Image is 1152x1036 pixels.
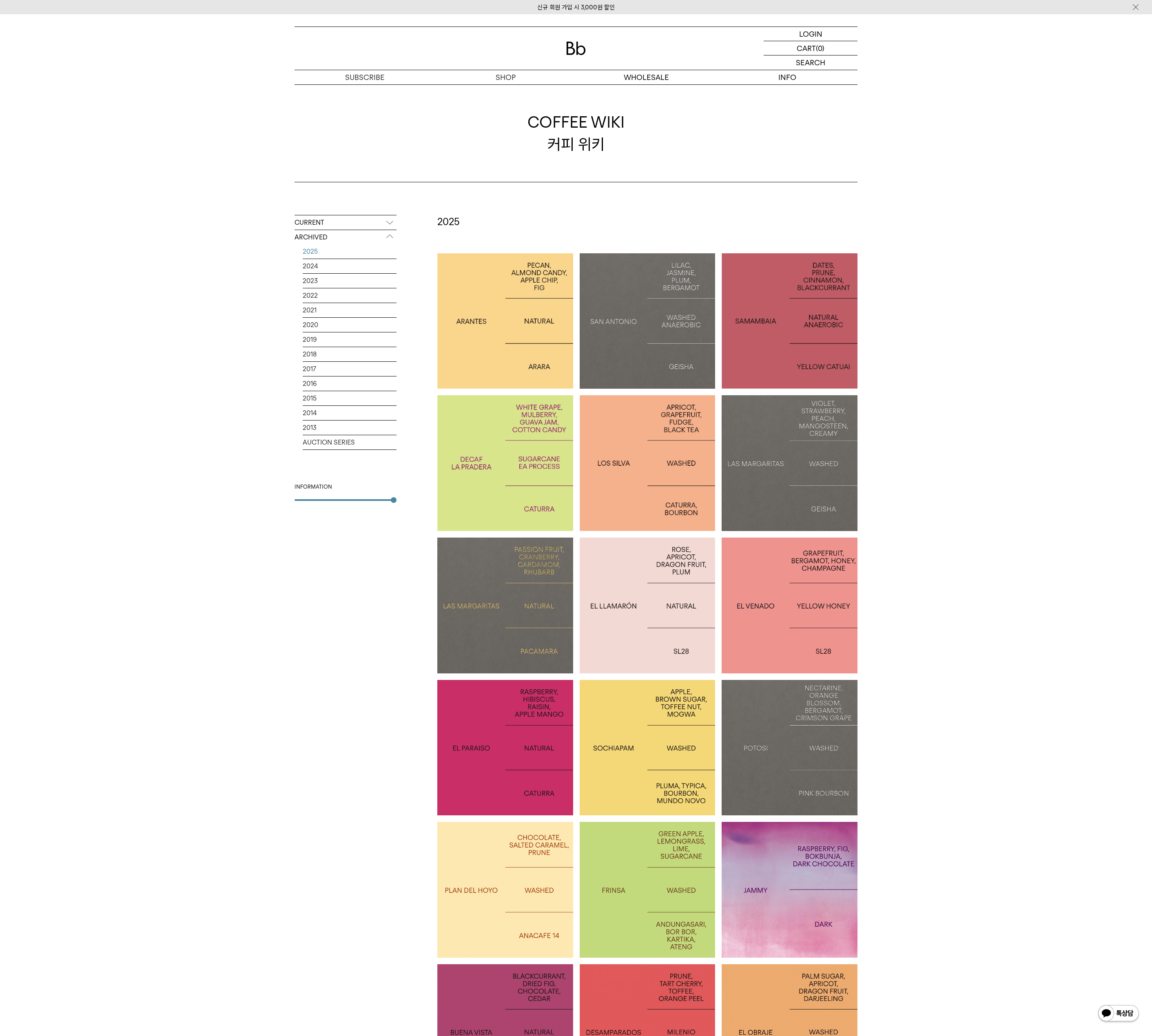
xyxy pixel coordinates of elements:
[580,822,716,958] a: 인도네시아 프린자INDONESIA FRINSA
[303,244,397,259] a: 2025
[303,376,397,391] a: 2016
[764,41,857,55] a: CART (0)
[303,332,397,347] a: 2019
[437,538,573,673] a: 라스 마가리타스: 파카마라LAS MARGARITAS: PACAMARA
[580,395,716,531] a: 페루 로스 실바PERU LOS SILVA
[527,111,625,155] div: 커피 위키
[303,362,397,376] a: 2017
[1097,1004,1140,1024] img: 카카오톡 채널 1:1 채팅 버튼
[797,41,816,55] p: CART
[437,253,573,389] a: 브라질 아란치스BRAZIL ARANTES
[303,347,397,361] a: 2018
[303,318,397,332] a: 2020
[435,70,576,84] a: SHOP
[537,4,615,11] a: 신규 회원 가입 시 3,000원 할인
[816,41,824,55] p: (0)
[717,70,857,84] p: INFO
[437,822,573,958] a: 엘살바도르 플란 델 오요EL SALVADOR PLAN DEL HOYO
[527,111,625,133] span: COFFEE WIKI
[303,435,397,449] a: AUCTION SERIES
[764,27,857,41] a: LOGIN
[722,822,857,958] a: 재미JAMMY
[295,215,397,230] p: CURRENT
[437,215,857,229] h2: 2025
[580,680,716,816] a: 멕시코 소치아팜MEXICO SOCHIAPAM
[437,680,573,816] a: 콜롬비아 엘 파라이소COLOMBIA EL PARAISO
[580,538,716,673] a: 코스타리카 엘 야마론COSTA RICA EL LLAMARÓN
[566,42,586,55] img: 로고
[303,259,397,273] a: 2024
[799,27,822,41] p: LOGIN
[295,483,397,491] div: INFORMATION
[303,274,397,288] a: 2023
[303,406,397,420] a: 2014
[295,70,435,84] a: SUBSCRIBE
[796,55,825,70] p: SEARCH
[303,303,397,317] a: 2021
[303,391,397,405] a: 2015
[576,70,717,84] p: WHOLESALE
[722,395,857,531] a: 라스 마가리타스: 게이샤LAS MARGARITAS: GEISHA
[303,288,397,303] a: 2022
[437,395,573,531] a: 콜롬비아 라 프라데라 디카페인 COLOMBIA LA PRADERA DECAF
[303,421,397,435] a: 2013
[580,253,716,389] a: 산 안토니오: 게이샤SAN ANTONIO: GEISHA
[722,253,857,389] a: 브라질 사맘바이아BRAZIL SAMAMBAIA
[295,230,397,245] p: ARCHIVED
[722,538,857,673] a: 코스타리카 엘 베나도COSTA RICA EL VENADO
[722,680,857,816] a: 포토시: 핑크 버번POTOSI: PINK BOURBON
